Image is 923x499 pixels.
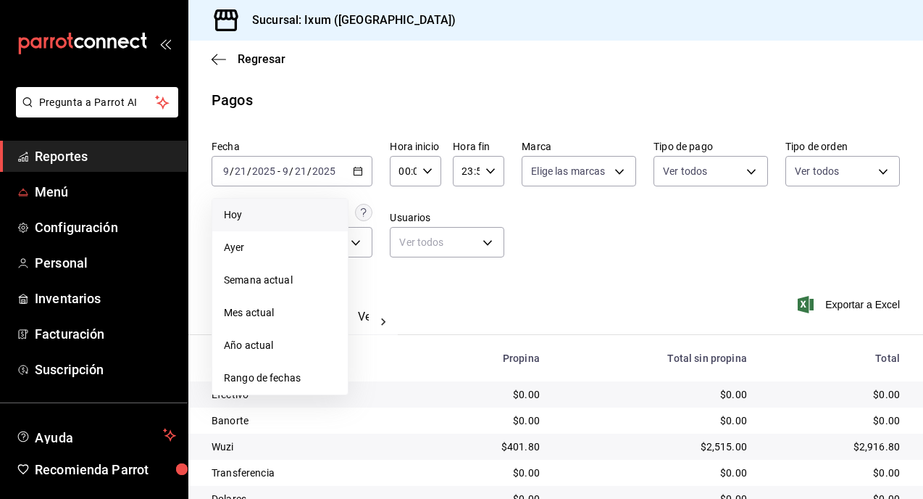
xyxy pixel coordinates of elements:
div: Wuzi [212,440,415,454]
div: Transferencia [212,466,415,480]
label: Tipo de pago [653,141,768,152]
input: -- [294,165,307,177]
div: $0.00 [563,413,747,428]
div: $2,515.00 [563,440,747,454]
input: -- [222,165,230,177]
input: -- [234,165,247,177]
span: / [307,165,312,177]
div: $0.00 [770,413,900,428]
span: Mes actual [224,305,336,321]
label: Hora inicio [390,141,441,152]
button: Ver pagos [358,310,412,334]
span: Inventarios [35,289,176,308]
input: ---- [251,165,276,177]
span: Semana actual [224,273,336,288]
span: Hoy [224,207,336,223]
label: Fecha [212,141,372,152]
span: Ayer [224,240,336,255]
span: Recomienda Parrot [35,460,176,479]
input: -- [282,165,289,177]
span: / [247,165,251,177]
span: Personal [35,253,176,273]
span: Reportes [35,147,176,166]
div: $0.00 [438,466,540,480]
label: Hora fin [453,141,504,152]
div: Pagos [212,89,253,111]
div: $2,916.80 [770,440,900,454]
span: - [277,165,280,177]
div: $0.00 [438,413,540,428]
a: Pregunta a Parrot AI [10,105,178,120]
div: $0.00 [563,466,747,480]
label: Usuarios [390,213,504,223]
button: Exportar a Excel [801,296,900,313]
span: Regresar [238,52,285,66]
span: Rango de fechas [224,371,336,386]
span: Facturación [35,324,176,344]
div: Ver todos [390,227,504,257]
div: $0.00 [563,387,747,402]
div: $0.00 [438,387,540,402]
span: Ver todos [795,164,839,178]
span: Pregunta a Parrot AI [39,95,156,110]
span: Ver todos [663,164,707,178]
div: $401.80 [438,440,540,454]
span: Suscripción [35,360,176,379]
span: Menú [35,182,176,202]
div: $0.00 [770,466,900,480]
span: Año actual [224,338,336,353]
span: Elige las marcas [531,164,605,178]
h3: Sucursal: Ixum ([GEOGRAPHIC_DATA]) [241,12,456,29]
span: / [289,165,293,177]
input: ---- [312,165,336,177]
button: Regresar [212,52,285,66]
div: Total [770,352,900,364]
div: Banorte [212,413,415,428]
div: $0.00 [770,387,900,402]
div: Total sin propina [563,352,747,364]
span: Configuración [35,218,176,237]
label: Tipo de orden [785,141,900,152]
button: Pregunta a Parrot AI [16,87,178,117]
div: Propina [438,352,540,364]
label: Marca [522,141,636,152]
button: open_drawer_menu [159,38,171,49]
span: Ayuda [35,426,157,444]
span: / [230,165,234,177]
